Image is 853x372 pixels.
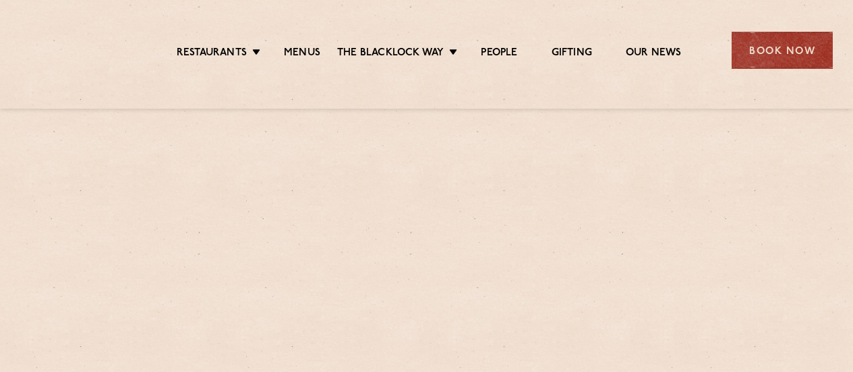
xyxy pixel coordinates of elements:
a: Gifting [552,47,592,61]
img: svg%3E [20,13,133,88]
div: Book Now [732,32,833,69]
a: Menus [284,47,320,61]
a: People [481,47,517,61]
a: Restaurants [177,47,247,61]
a: Our News [626,47,682,61]
a: The Blacklock Way [337,47,444,61]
